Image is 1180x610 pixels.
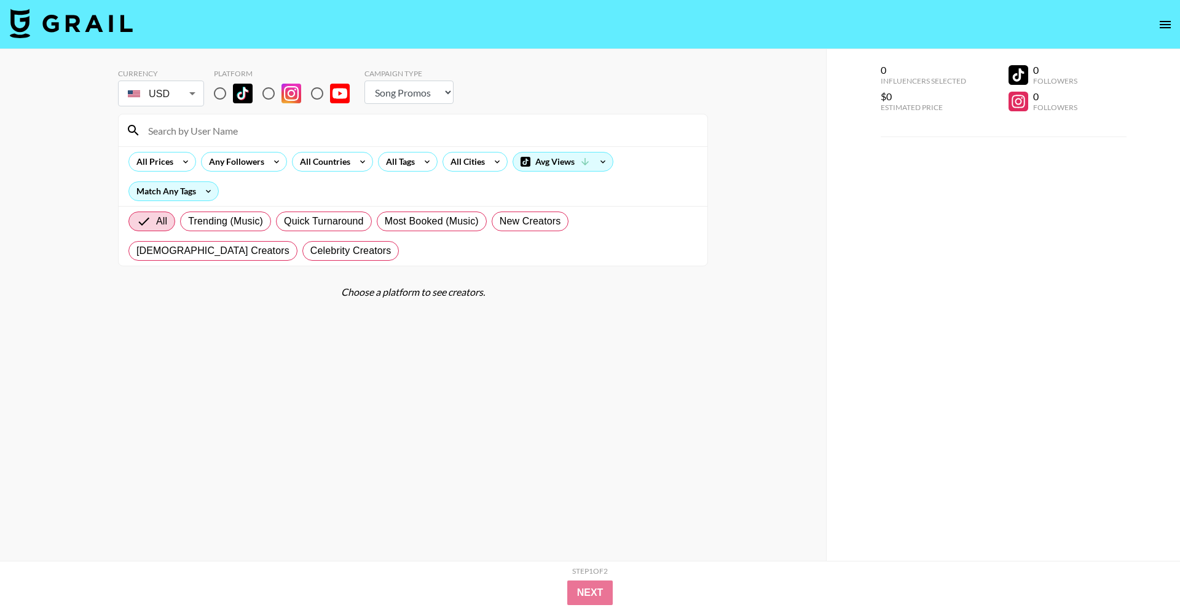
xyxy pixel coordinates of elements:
[118,286,708,298] div: Choose a platform to see creators.
[120,83,202,105] div: USD
[1033,76,1077,85] div: Followers
[1033,90,1077,103] div: 0
[513,152,613,171] div: Avg Views
[443,152,487,171] div: All Cities
[188,214,263,229] span: Trending (Music)
[572,566,608,576] div: Step 1 of 2
[385,214,479,229] span: Most Booked (Music)
[567,580,613,605] button: Next
[881,76,966,85] div: Influencers Selected
[1033,64,1077,76] div: 0
[136,244,289,258] span: [DEMOGRAPHIC_DATA] Creators
[281,84,301,103] img: Instagram
[233,84,253,103] img: TikTok
[310,244,391,258] span: Celebrity Creators
[881,64,966,76] div: 0
[1119,549,1165,595] iframe: Drift Widget Chat Controller
[1033,103,1077,112] div: Followers
[881,103,966,112] div: Estimated Price
[129,152,176,171] div: All Prices
[881,90,966,103] div: $0
[141,121,700,140] input: Search by User Name
[284,214,364,229] span: Quick Turnaround
[118,69,204,78] div: Currency
[500,214,561,229] span: New Creators
[379,152,417,171] div: All Tags
[1153,12,1178,37] button: open drawer
[330,84,350,103] img: YouTube
[10,9,133,38] img: Grail Talent
[293,152,353,171] div: All Countries
[202,152,267,171] div: Any Followers
[156,214,167,229] span: All
[364,69,454,78] div: Campaign Type
[214,69,360,78] div: Platform
[129,182,218,200] div: Match Any Tags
